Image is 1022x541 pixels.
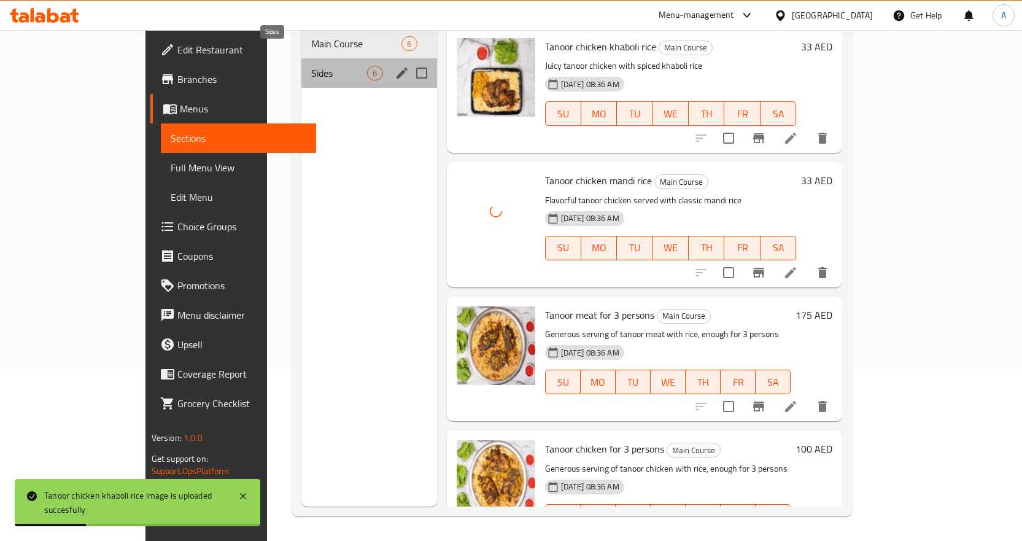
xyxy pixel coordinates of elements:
[808,258,837,287] button: delete
[44,489,226,516] div: Tanoor chicken khaboli rice image is uploaded succesfully
[545,327,791,342] p: Generous serving of tanoor meat with rice, enough for 3 persons
[556,212,624,224] span: [DATE] 08:36 AM
[716,394,741,419] span: Select to update
[686,504,721,529] button: TH
[161,182,316,212] a: Edit Menu
[545,306,654,324] span: Tanoor meat for 3 persons
[744,258,773,287] button: Branch-specific-item
[761,373,786,391] span: SA
[796,306,832,324] h6: 175 AED
[765,105,791,123] span: SA
[311,66,367,80] span: Sides
[765,239,791,257] span: SA
[792,9,873,22] div: [GEOGRAPHIC_DATA]
[401,36,417,51] div: items
[801,38,832,55] h6: 33 AED
[658,239,684,257] span: WE
[150,300,316,330] a: Menu disclaimer
[689,101,724,126] button: TH
[721,370,756,394] button: FR
[311,36,401,51] span: Main Course
[152,430,182,446] span: Version:
[393,64,411,82] button: edit
[726,373,751,391] span: FR
[545,236,581,260] button: SU
[729,239,755,257] span: FR
[616,504,651,529] button: TU
[150,241,316,271] a: Coupons
[808,392,837,421] button: delete
[808,123,837,153] button: delete
[150,35,316,64] a: Edit Restaurant
[783,265,798,280] a: Edit menu item
[658,105,684,123] span: WE
[651,504,686,529] button: WE
[586,373,611,391] span: MO
[545,58,797,74] p: Juicy tanoor chicken with spiced khaboli rice
[180,101,306,116] span: Menus
[581,504,616,529] button: MO
[581,236,617,260] button: MO
[617,101,652,126] button: TU
[457,38,535,117] img: Tanoor chicken khaboli rice
[659,41,712,55] span: Main Course
[551,105,576,123] span: SU
[171,160,306,175] span: Full Menu View
[177,337,306,352] span: Upsell
[177,278,306,293] span: Promotions
[551,239,576,257] span: SU
[177,219,306,234] span: Choice Groups
[621,373,646,391] span: TU
[551,373,576,391] span: SU
[545,461,791,477] p: Generous serving of tanoor chicken with rice, enough for 3 persons
[152,451,208,467] span: Get support on:
[150,359,316,389] a: Coverage Report
[654,174,708,189] div: Main Course
[152,463,230,479] a: Support.OpsPlatform
[177,367,306,381] span: Coverage Report
[761,236,796,260] button: SA
[744,123,773,153] button: Branch-specific-item
[177,42,306,57] span: Edit Restaurant
[667,443,720,457] span: Main Course
[1001,9,1006,22] span: A
[783,131,798,146] a: Edit menu item
[545,37,656,56] span: Tanoor chicken khaboli rice
[545,171,652,190] span: Tanoor chicken mandi rice
[756,370,791,394] button: SA
[796,440,832,457] h6: 100 AED
[744,392,773,421] button: Branch-specific-item
[586,239,612,257] span: MO
[150,94,316,123] a: Menus
[657,309,710,323] span: Main Course
[617,236,652,260] button: TU
[651,370,686,394] button: WE
[694,105,719,123] span: TH
[368,68,382,79] span: 6
[177,72,306,87] span: Branches
[724,101,760,126] button: FR
[171,131,306,146] span: Sections
[184,430,203,446] span: 1.0.0
[659,8,734,23] div: Menu-management
[586,105,612,123] span: MO
[622,239,648,257] span: TU
[581,370,616,394] button: MO
[756,504,791,529] button: SA
[653,236,689,260] button: WE
[724,236,760,260] button: FR
[657,309,711,324] div: Main Course
[721,504,756,529] button: FR
[402,38,416,50] span: 6
[783,399,798,414] a: Edit menu item
[729,105,755,123] span: FR
[171,190,306,204] span: Edit Menu
[694,239,719,257] span: TH
[556,481,624,492] span: [DATE] 08:36 AM
[761,101,796,126] button: SA
[622,105,648,123] span: TU
[616,370,651,394] button: TU
[545,370,581,394] button: SU
[301,58,436,88] div: Sides6edit
[150,212,316,241] a: Choice Groups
